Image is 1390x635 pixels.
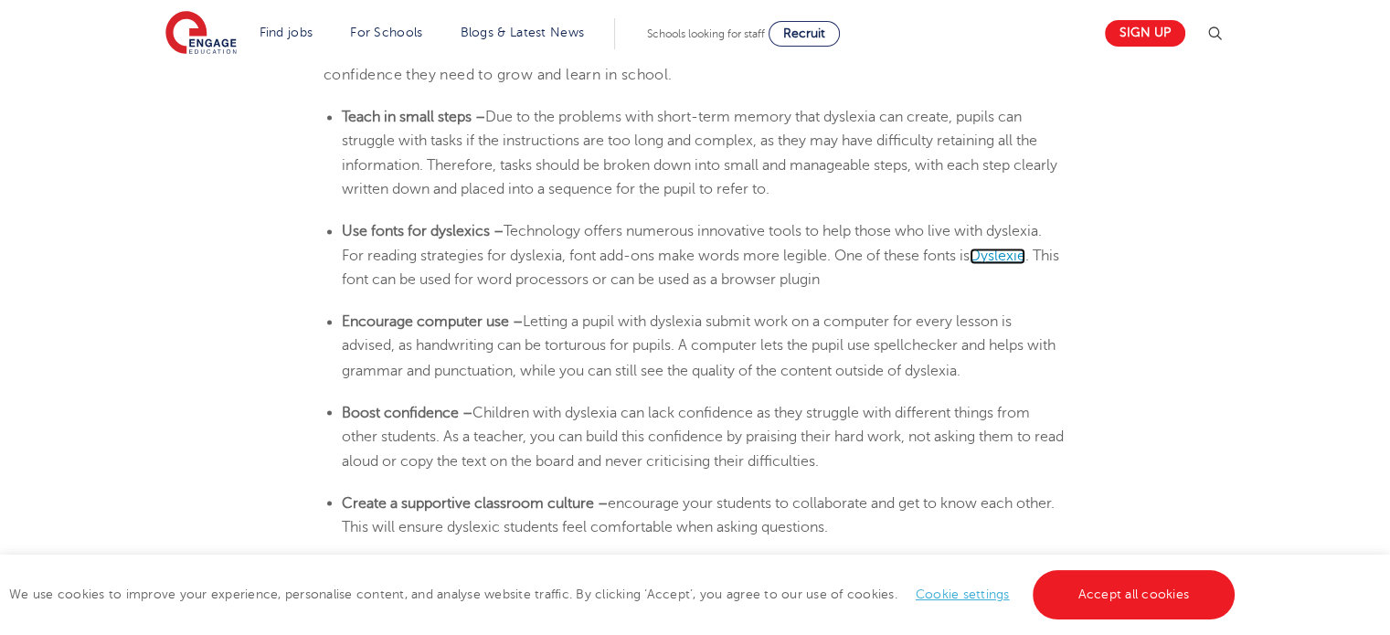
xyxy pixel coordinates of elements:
[342,223,1042,263] span: Technology offers numerous innovative tools to help those who live with dyslexia. For reading str...
[1105,20,1185,47] a: Sign up
[342,313,509,330] b: Encourage computer use
[165,11,237,57] img: Engage Education
[350,26,422,39] a: For Schools
[342,248,1059,288] span: . This font can be used for word processors or can be used as a browser plugin
[342,313,1056,378] span: Letting a pupil with dyslexia submit work on a computer for every lesson is advised, as handwriti...
[342,109,485,125] b: Teach in small steps –
[324,18,1063,83] span: Dyslexic students can still thrive in a classroom environment with the right support from teacher...
[342,404,1064,469] span: Children with dyslexia can lack confidence as they struggle with different things from other stud...
[647,27,765,40] span: Schools looking for staff
[513,313,523,330] b: –
[260,26,313,39] a: Find jobs
[1033,570,1236,619] a: Accept all cookies
[342,404,472,420] b: Boost confidence –
[970,248,1025,264] a: Dyslexie
[9,587,1239,601] span: We use cookies to improve your experience, personalise content, and analyse website traffic. By c...
[461,26,585,39] a: Blogs & Latest News
[342,494,608,511] b: Create a supportive classroom culture –
[769,21,840,47] a: Recruit
[342,223,504,239] b: Use fonts for dyslexics –
[916,587,1010,601] a: Cookie settings
[342,494,1055,534] span: encourage your students to collaborate and get to know each other. This will ensure dyslexic stud...
[342,109,1057,197] span: Due to the problems with short-term memory that dyslexia can create, pupils can struggle with tas...
[783,26,825,40] span: Recruit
